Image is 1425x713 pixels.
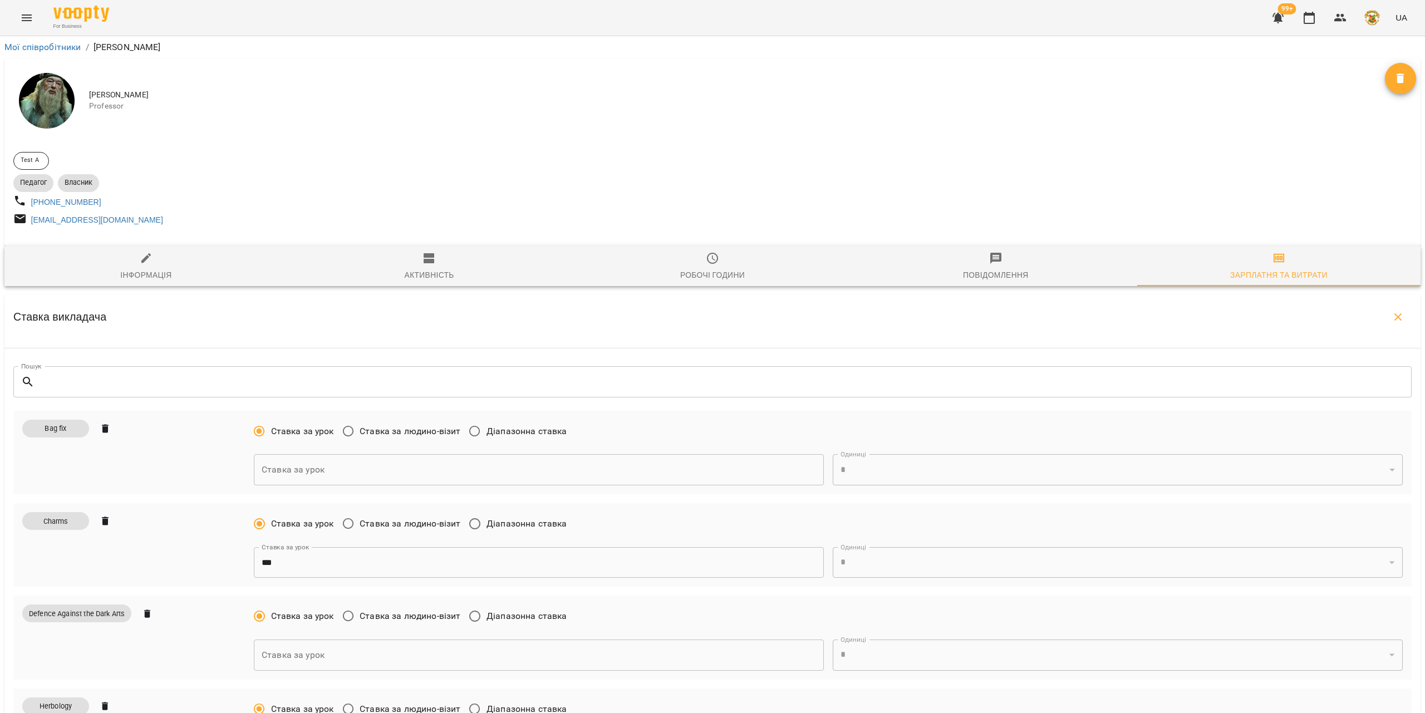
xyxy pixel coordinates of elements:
img: e4fadf5fdc8e1f4c6887bfc6431a60f1.png [1364,10,1380,26]
p: Test A [21,156,39,165]
span: Bag fix [38,423,73,434]
button: Видалити [98,421,112,436]
a: [PHONE_NUMBER] [31,198,101,206]
button: Menu [13,4,40,31]
div: Зарплатня та Витрати [1230,268,1328,282]
button: Видалити [98,514,112,528]
span: Ставка за урок [271,609,334,623]
span: Власник [58,178,99,188]
span: Діапазонна ставка [487,609,567,623]
nav: breadcrumb [4,41,1421,54]
span: Педагог [13,178,53,188]
span: [PERSON_NAME] [89,90,1385,101]
div: Інформація [120,268,171,282]
span: Ставка за урок [271,517,334,530]
p: [PERSON_NAME] [94,41,161,54]
span: Діапазонна ставка [487,517,567,530]
span: Defence Against the Dark Arts [22,608,131,619]
img: Voopty Logo [53,6,109,22]
span: Charms [37,516,75,527]
button: Видалити [1385,63,1416,94]
span: For Business [53,23,109,30]
span: Herbology [33,701,78,711]
a: Мої співробітники [4,42,81,52]
span: Ставка за людино-візит [360,609,460,623]
span: Ставка за людино-візит [360,425,460,438]
div: Повідомлення [963,268,1029,282]
span: UA [1395,12,1407,23]
h6: Ставка викладача [13,308,106,326]
span: Professor [89,101,1385,112]
a: [EMAIL_ADDRESS][DOMAIN_NAME] [31,215,163,224]
img: Albus Dumbledore [19,73,75,129]
span: Діапазонна ставка [487,425,567,438]
button: Видалити [140,607,155,621]
div: Активність [405,268,454,282]
span: Ставка за людино-візит [360,517,460,530]
div: Робочі години [680,268,745,282]
span: 99+ [1278,3,1296,14]
button: UA [1391,7,1412,28]
li: / [86,41,89,54]
span: Ставка за урок [271,425,334,438]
